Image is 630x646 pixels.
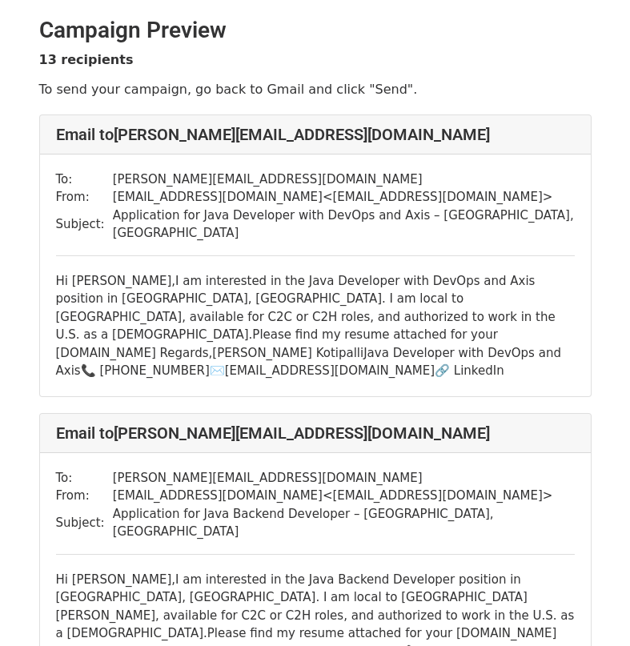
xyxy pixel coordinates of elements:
[113,188,575,207] td: [EMAIL_ADDRESS][DOMAIN_NAME] < [EMAIL_ADDRESS][DOMAIN_NAME] >
[56,272,575,380] div: Hi [PERSON_NAME],I am interested in the Java Developer with DevOps and Axis position in [GEOGRAPH...
[113,505,575,541] td: Application for Java Backend Developer – [GEOGRAPHIC_DATA], [GEOGRAPHIC_DATA]
[113,171,575,189] td: [PERSON_NAME][EMAIL_ADDRESS][DOMAIN_NAME]
[56,487,113,505] td: From:
[56,423,575,443] h4: Email to [PERSON_NAME][EMAIL_ADDRESS][DOMAIN_NAME]
[39,52,134,67] strong: 13 recipients
[113,487,575,505] td: [EMAIL_ADDRESS][DOMAIN_NAME] < [EMAIL_ADDRESS][DOMAIN_NAME] >
[113,469,575,488] td: [PERSON_NAME][EMAIL_ADDRESS][DOMAIN_NAME]
[113,207,575,243] td: Application for Java Developer with DevOps and Axis – [GEOGRAPHIC_DATA], [GEOGRAPHIC_DATA]
[56,188,113,207] td: From:
[56,207,113,243] td: Subject:
[56,469,113,488] td: To:
[56,171,113,189] td: To:
[39,17,592,44] h2: Campaign Preview
[39,81,592,98] p: To send your campaign, go back to Gmail and click "Send".
[56,125,575,144] h4: Email to [PERSON_NAME][EMAIL_ADDRESS][DOMAIN_NAME]
[56,505,113,541] td: Subject:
